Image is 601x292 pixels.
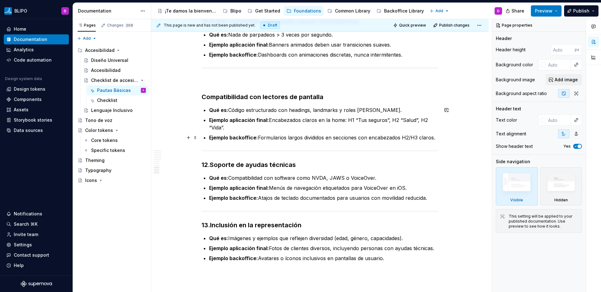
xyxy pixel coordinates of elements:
[209,244,438,252] p: Fotos de clientes diversos, incluyendo personas con ayudas técnicas.
[75,45,148,55] div: Accesibilidad
[220,6,244,16] a: Blipo
[230,8,241,14] div: Blipo
[546,114,571,126] input: Auto
[496,90,547,97] div: Background aspect ratio
[209,32,228,38] strong: Qué es:
[143,87,144,93] div: D
[14,117,52,123] div: Storybook stories
[496,106,521,112] div: Header text
[75,165,148,175] a: Typography
[245,6,283,16] a: Get Started
[531,5,562,17] button: Preview
[374,6,426,16] a: Backoffice Library
[14,86,45,92] div: Design tokens
[510,198,523,203] div: Visible
[294,8,321,14] div: Foundations
[75,115,148,125] a: Tono de voz
[85,167,111,174] div: Typography
[4,94,69,104] a: Components
[546,59,571,70] input: Auto
[209,195,258,201] strong: Ejemplo backoffice:
[428,7,451,15] button: Add
[563,144,571,149] label: Yes
[91,77,138,83] div: Checklist de accesibilidad
[4,105,69,115] a: Assets
[75,155,148,165] a: Theming
[496,159,530,165] div: Side navigation
[81,135,148,145] a: Core tokens
[81,145,148,155] a: Specific tokens
[209,134,258,141] strong: Ejemplo backoffice:
[75,125,148,135] a: Color tokens
[284,6,324,16] a: Foundations
[4,229,69,239] a: Invite team
[165,8,217,14] div: ¡Te damos la bienvenida a Blipo!
[551,44,575,55] input: Auto
[496,167,538,205] div: Visible
[91,147,125,154] div: Specific tokens
[209,255,258,261] strong: Ejemplo backoffice:
[85,117,112,123] div: Tono de voz
[91,137,118,143] div: Core tokens
[85,157,105,164] div: Theming
[573,8,589,14] span: Publish
[14,127,43,133] div: Data sources
[155,5,426,17] div: Page tree
[209,42,269,48] strong: Ejemplo aplicación final:
[496,47,526,53] div: Header height
[14,231,38,238] div: Invite team
[14,221,38,227] div: Search ⌘K
[209,117,269,123] strong: Ejemplo aplicación final:
[202,160,438,169] h3: 12.
[85,177,97,184] div: Icons
[75,175,148,185] a: Icons
[75,34,99,43] button: Add
[496,131,526,137] div: Text alignment
[575,47,579,52] p: px
[107,23,134,28] div: Changes
[209,116,438,131] p: Encabezados claros en la home: H1 “Tus seguros”, H2 “Salud”, H2 “Vida”.
[564,5,598,17] button: Publish
[97,87,131,93] div: Pautas Básicas
[540,167,582,205] div: Hidden
[209,185,269,191] strong: Ejemplo aplicación final:
[202,221,438,229] h3: 13.
[4,7,12,15] img: 45309493-d480-4fb3-9f86-8e3098b627c9.png
[4,55,69,65] a: Code automation
[335,8,370,14] div: Common Library
[85,127,113,133] div: Color tokens
[431,21,472,30] button: Publish changes
[4,219,69,229] button: Search ⌘K
[209,175,228,181] strong: Qué es:
[14,107,28,113] div: Assets
[209,51,438,58] p: Dashboards con animaciones discretas, nunca intermitentes.
[255,8,280,14] div: Get Started
[399,23,426,28] span: Quick preview
[78,23,96,28] div: Pages
[502,5,528,17] button: Share
[14,57,52,63] div: Code automation
[4,84,69,94] a: Design tokens
[4,125,69,135] a: Data sources
[81,65,148,75] a: Accesibilidad
[4,24,69,34] a: Home
[91,57,128,63] div: Diseño Universal
[554,198,568,203] div: Hidden
[87,95,148,105] a: Checklist
[87,85,148,95] a: Pautas BásicasD
[209,194,438,202] p: Atajos de teclado documentados para usuarios con movilidad reducida.
[496,117,517,123] div: Text color
[14,96,42,103] div: Components
[4,45,69,55] a: Analytics
[209,41,438,48] p: Banners animados deben usar transiciones suaves.
[325,6,373,16] a: Common Library
[202,93,323,101] strong: Compatibilidad con lectores de pantalla
[209,174,438,182] p: Compatibilidad con software como NVDA, JAWS o VoiceOver.
[97,97,117,103] div: Checklist
[209,234,438,242] p: Imágenes y ejemplos que reflejen diversidad (edad, género, capacidades).
[14,47,34,53] div: Analytics
[496,62,533,68] div: Background color
[210,161,296,169] strong: Soporte de ayudas técnicas
[14,8,27,14] div: BLIPO
[546,74,582,85] button: Add image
